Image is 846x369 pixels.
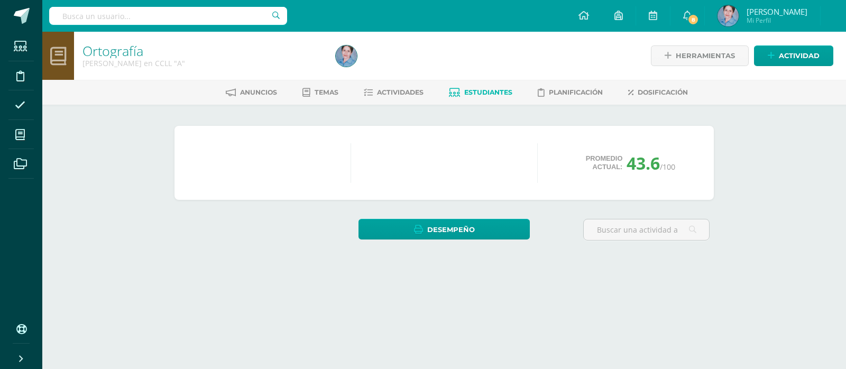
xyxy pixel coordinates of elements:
[676,46,735,66] span: Herramientas
[538,84,603,101] a: Planificación
[82,43,323,58] h1: Ortografía
[364,84,424,101] a: Actividades
[586,154,623,171] span: Promedio actual:
[315,88,338,96] span: Temas
[660,162,675,172] span: /100
[687,14,699,25] span: 8
[651,45,749,66] a: Herramientas
[747,16,807,25] span: Mi Perfil
[49,7,287,25] input: Busca un usuario...
[449,84,512,101] a: Estudiantes
[584,219,709,240] input: Buscar una actividad aquí...
[747,6,807,17] span: [PERSON_NAME]
[464,88,512,96] span: Estudiantes
[82,58,323,68] div: Quinto Bachillerato en CCLL 'A'
[377,88,424,96] span: Actividades
[627,152,660,174] span: 43.6
[754,45,833,66] a: Actividad
[240,88,277,96] span: Anuncios
[427,220,475,239] span: Desempeño
[358,219,530,239] a: Desempeño
[549,88,603,96] span: Planificación
[226,84,277,101] a: Anuncios
[718,5,739,26] img: f7548f7f17067687f030f24d0d01e9c5.png
[638,88,688,96] span: Dosificación
[779,46,820,66] span: Actividad
[82,42,143,60] a: Ortografía
[628,84,688,101] a: Dosificación
[302,84,338,101] a: Temas
[336,45,357,67] img: f7548f7f17067687f030f24d0d01e9c5.png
